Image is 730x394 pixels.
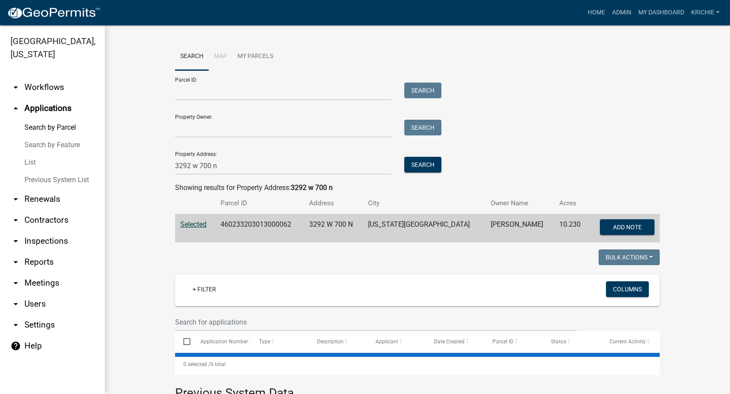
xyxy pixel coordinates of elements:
[250,331,309,352] datatable-header-cell: Type
[609,4,635,21] a: Admin
[484,331,543,352] datatable-header-cell: Parcel ID
[180,220,207,228] a: Selected
[551,339,566,345] span: Status
[492,339,513,345] span: Parcel ID
[609,339,646,345] span: Current Activity
[10,215,21,225] i: arrow_drop_down
[10,194,21,204] i: arrow_drop_down
[304,214,363,243] td: 3292 W 700 N
[291,183,333,192] strong: 3292 w 700 n
[601,331,660,352] datatable-header-cell: Current Activity
[175,43,209,71] a: Search
[175,183,660,193] div: Showing results for Property Address:
[10,320,21,330] i: arrow_drop_down
[10,103,21,114] i: arrow_drop_up
[10,82,21,93] i: arrow_drop_down
[186,281,223,297] a: + Filter
[434,339,465,345] span: Date Created
[309,331,367,352] datatable-header-cell: Description
[426,331,484,352] datatable-header-cell: Date Created
[10,299,21,309] i: arrow_drop_down
[175,331,192,352] datatable-header-cell: Select
[599,249,660,265] button: Bulk Actions
[613,224,641,231] span: Add Note
[183,361,210,367] span: 0 selected /
[404,157,441,173] button: Search
[304,193,363,214] th: Address
[200,339,248,345] span: Application Number
[175,353,660,375] div: 0 total
[175,313,577,331] input: Search for applications
[375,339,398,345] span: Applicant
[317,339,344,345] span: Description
[215,193,304,214] th: Parcel ID
[10,341,21,351] i: help
[215,214,304,243] td: 460233203013000062
[606,281,649,297] button: Columns
[486,214,554,243] td: [PERSON_NAME]
[367,331,426,352] datatable-header-cell: Applicant
[232,43,279,71] a: My Parcels
[635,4,688,21] a: My Dashboard
[543,331,601,352] datatable-header-cell: Status
[10,257,21,267] i: arrow_drop_down
[404,120,441,135] button: Search
[363,214,486,243] td: [US_STATE][GEOGRAPHIC_DATA]
[10,236,21,246] i: arrow_drop_down
[486,193,554,214] th: Owner Name
[554,214,589,243] td: 10.230
[10,278,21,288] i: arrow_drop_down
[600,219,654,235] button: Add Note
[554,193,589,214] th: Acres
[688,4,723,21] a: krichie
[259,339,270,345] span: Type
[404,83,441,98] button: Search
[584,4,609,21] a: Home
[363,193,486,214] th: City
[192,331,250,352] datatable-header-cell: Application Number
